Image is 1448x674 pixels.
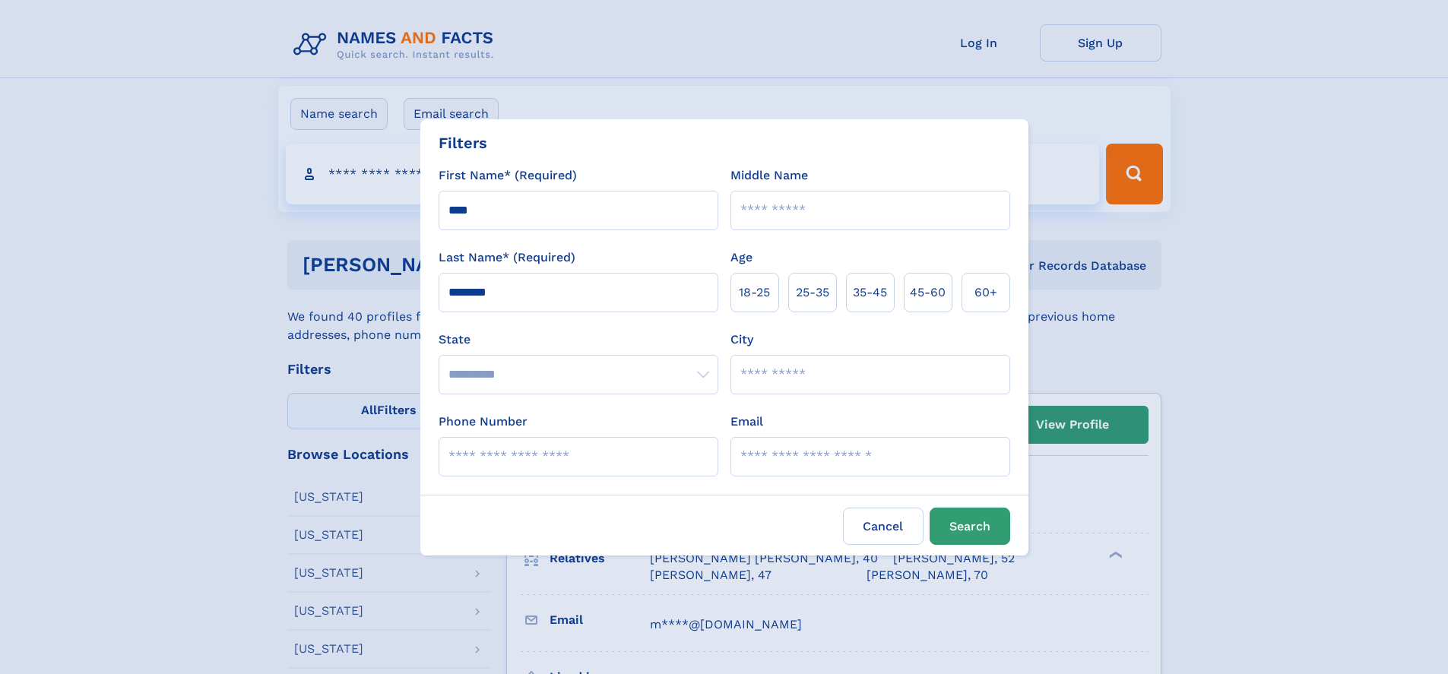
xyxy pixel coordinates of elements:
[796,283,829,302] span: 25‑35
[910,283,946,302] span: 45‑60
[730,166,808,185] label: Middle Name
[439,131,487,154] div: Filters
[730,413,763,431] label: Email
[730,248,753,267] label: Age
[843,508,924,545] label: Cancel
[930,508,1010,545] button: Search
[439,413,528,431] label: Phone Number
[439,331,718,349] label: State
[730,331,753,349] label: City
[439,248,575,267] label: Last Name* (Required)
[853,283,887,302] span: 35‑45
[439,166,577,185] label: First Name* (Required)
[739,283,770,302] span: 18‑25
[974,283,997,302] span: 60+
